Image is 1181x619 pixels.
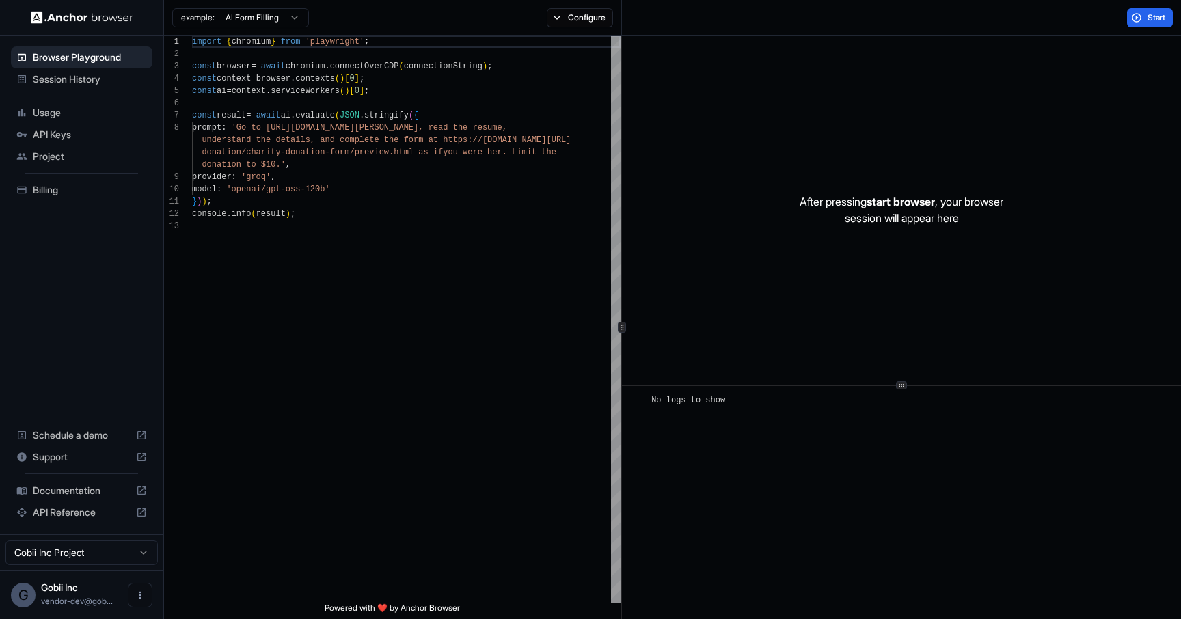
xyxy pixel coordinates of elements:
span: Browser Playground [33,51,147,64]
span: } [271,37,275,46]
span: context [232,86,266,96]
span: ( [251,209,256,219]
span: result [256,209,286,219]
div: 9 [164,171,179,183]
span: provider [192,172,232,182]
button: Open menu [128,583,152,607]
span: : [232,172,236,182]
span: API Keys [33,128,147,141]
span: ad the resume, [438,123,507,133]
span: No logs to show [651,396,725,405]
span: ; [359,74,364,83]
span: ; [487,61,492,71]
div: 2 [164,48,179,60]
span: 'Go to [URL][DOMAIN_NAME][PERSON_NAME], re [232,123,438,133]
span: ) [483,61,487,71]
span: Powered with ❤️ by Anchor Browser [325,603,460,619]
span: 'playwright' [306,37,364,46]
span: import [192,37,221,46]
span: Project [33,150,147,163]
span: [ [344,74,349,83]
span: ai [281,111,290,120]
span: ) [340,74,344,83]
span: ) [344,86,349,96]
div: Documentation [11,480,152,501]
span: const [192,61,217,71]
span: ​ [634,394,641,407]
span: } [192,197,197,206]
span: 'openai/gpt-oss-120b' [226,184,329,194]
span: await [261,61,286,71]
div: 3 [164,60,179,72]
span: console [192,209,226,219]
span: evaluate [295,111,335,120]
span: Usage [33,106,147,120]
span: vendor-dev@gobii.ai [41,596,113,606]
span: . [359,111,364,120]
span: Gobii Inc [41,581,78,593]
span: browser [217,61,251,71]
span: serviceWorkers [271,86,340,96]
div: G [11,583,36,607]
span: info [232,209,252,219]
div: 11 [164,195,179,208]
span: ) [286,209,290,219]
span: ) [197,197,202,206]
span: from [281,37,301,46]
span: connectOverCDP [330,61,399,71]
div: Support [11,446,152,468]
div: Project [11,146,152,167]
span: = [251,61,256,71]
span: you were her. Limit the [443,148,556,157]
span: donation to $10.' [202,160,285,169]
span: const [192,86,217,96]
div: API Reference [11,501,152,523]
div: Session History [11,68,152,90]
button: Configure [547,8,613,27]
div: 1 [164,36,179,48]
span: . [226,209,231,219]
span: . [290,111,295,120]
span: browser [256,74,290,83]
span: ttps://[DOMAIN_NAME][URL] [448,135,571,145]
div: 4 [164,72,179,85]
span: Session History [33,72,147,86]
span: 0 [349,74,354,83]
span: { [413,111,418,120]
span: , [286,160,290,169]
span: prompt [192,123,221,133]
div: 13 [164,220,179,232]
span: context [217,74,251,83]
span: const [192,74,217,83]
div: 8 [164,122,179,134]
span: 0 [355,86,359,96]
button: Start [1127,8,1173,27]
span: ; [364,37,369,46]
span: ] [359,86,364,96]
span: Start [1148,12,1167,23]
span: Billing [33,183,147,197]
span: = [246,111,251,120]
span: contexts [295,74,335,83]
span: 'groq' [241,172,271,182]
span: = [226,86,231,96]
span: understand the details, and complete the form at h [202,135,448,145]
span: ( [335,74,340,83]
span: . [325,61,329,71]
div: 12 [164,208,179,220]
div: 5 [164,85,179,97]
span: model [192,184,217,194]
span: connectionString [404,61,483,71]
div: API Keys [11,124,152,146]
span: chromium [232,37,271,46]
span: , [271,172,275,182]
span: { [226,37,231,46]
span: API Reference [33,506,131,519]
img: Anchor Logo [31,11,133,24]
span: ; [207,197,212,206]
span: ( [335,111,340,120]
span: ( [409,111,413,120]
span: ; [364,86,369,96]
span: stringify [364,111,409,120]
span: : [221,123,226,133]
